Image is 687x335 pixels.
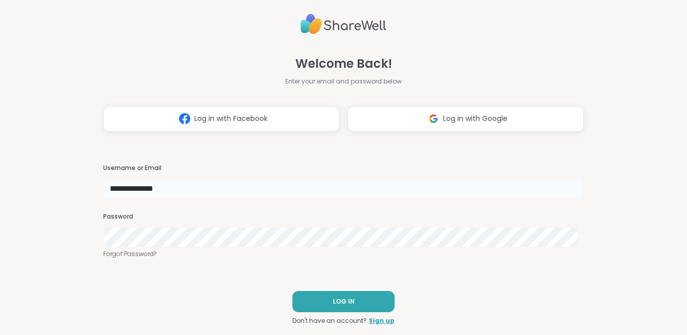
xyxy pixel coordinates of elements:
h3: Password [103,213,584,221]
span: Welcome Back! [295,55,392,73]
img: ShareWell Logomark [175,109,194,128]
button: Log in with Google [348,106,584,132]
img: ShareWell Logo [300,10,387,38]
span: Log in with Facebook [194,113,268,124]
span: Don't have an account? [292,316,367,325]
a: Sign up [369,316,395,325]
span: Log in with Google [443,113,507,124]
button: Log in with Facebook [103,106,339,132]
h3: Username or Email [103,164,584,173]
img: ShareWell Logomark [424,109,443,128]
span: Enter your email and password below [285,77,402,86]
a: Forgot Password? [103,249,584,259]
button: LOG IN [292,291,395,312]
span: LOG IN [333,297,355,306]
